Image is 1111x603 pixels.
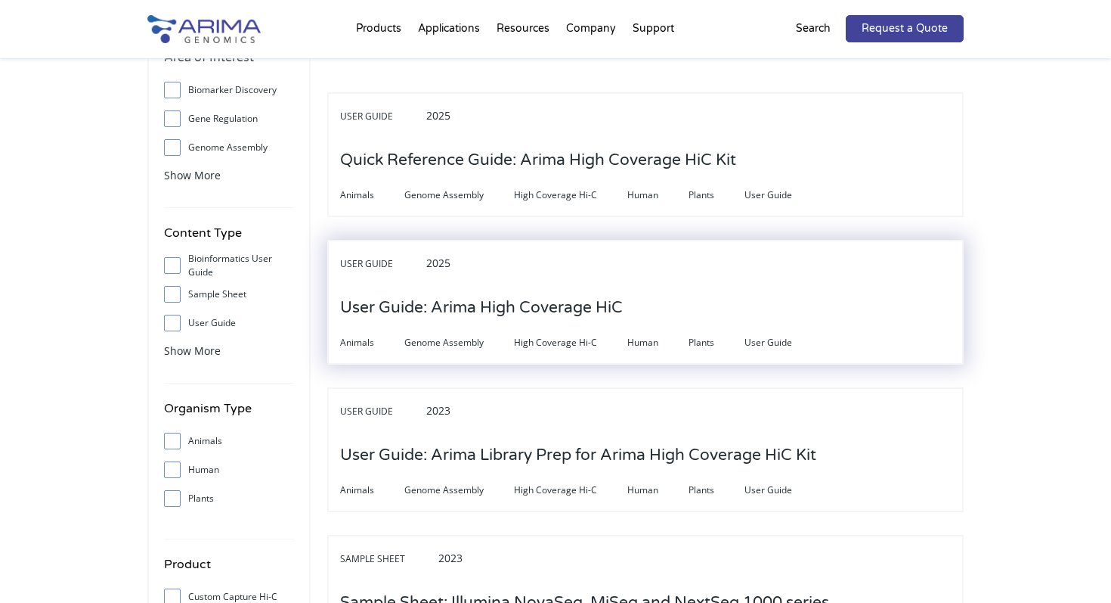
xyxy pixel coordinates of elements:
span: Human [627,334,689,352]
span: 2023 [426,403,450,418]
label: Sample Sheet [164,283,294,306]
label: Biomarker Discovery [164,79,294,101]
p: Search [796,19,831,39]
h3: User Guide: Arima Library Prep for Arima High Coverage HiC Kit [340,432,816,479]
label: Human [164,458,294,481]
span: Genome Assembly [404,186,514,204]
span: Animals [340,334,404,352]
label: Bioinformatics User Guide [164,254,294,277]
span: User Guide [744,334,822,352]
span: Show More [164,168,221,182]
span: 2023 [438,551,463,565]
a: Quick Reference Guide: Arima High Coverage HiC Kit [340,152,736,169]
label: User Guide [164,312,294,334]
a: Request a Quote [846,15,964,42]
span: Animals [340,481,404,499]
img: Arima-Genomics-logo [147,15,261,43]
a: User Guide: Arima High Coverage HiC [340,300,623,316]
span: 2025 [426,256,450,270]
label: Gene Regulation [164,107,294,130]
span: Genome Assembly [404,481,514,499]
span: Show More [164,343,221,358]
span: Animals [340,186,404,204]
label: Animals [164,430,294,452]
a: User Guide: Arima Library Prep for Arima High Coverage HiC Kit [340,447,816,464]
span: User Guide [340,255,423,273]
span: Human [627,186,689,204]
span: User Guide [744,481,822,499]
span: User Guide [340,403,423,421]
span: 2025 [426,108,450,123]
h3: User Guide: Arima High Coverage HiC [340,284,623,331]
span: Plants [689,186,744,204]
span: High Coverage Hi-C [514,186,627,204]
span: Plants [689,481,744,499]
span: Human [627,481,689,499]
label: Plants [164,487,294,510]
span: High Coverage Hi-C [514,481,627,499]
h4: Area of Interest [164,48,294,79]
span: Plants [689,334,744,352]
h4: Organism Type [164,399,294,430]
h4: Product [164,555,294,586]
span: Genome Assembly [404,334,514,352]
span: User Guide [340,107,423,126]
span: Sample Sheet [340,550,435,568]
label: Genome Assembly [164,136,294,159]
h4: Content Type [164,223,294,254]
span: High Coverage Hi-C [514,334,627,352]
span: User Guide [744,186,822,204]
h3: Quick Reference Guide: Arima High Coverage HiC Kit [340,137,736,184]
